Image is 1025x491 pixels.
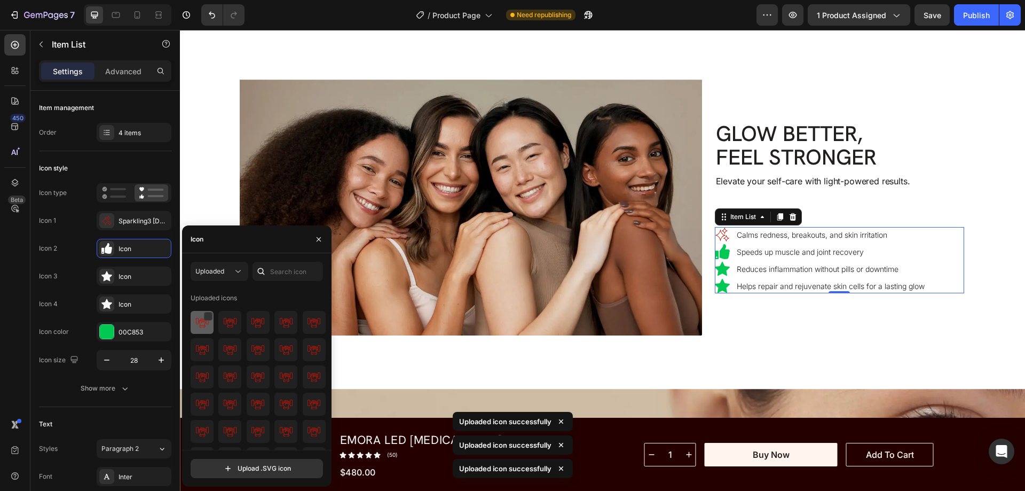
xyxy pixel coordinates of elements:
div: Inter [119,472,169,482]
p: Speeds up muscle and joint recovery [557,216,745,228]
div: Icon color [39,327,69,337]
div: Open Intercom Messenger [989,439,1014,464]
div: Icon [191,235,203,244]
button: Upload .SVG icon [191,459,323,478]
div: 450 [10,114,26,122]
p: WHAT IT SOLVES: [536,176,783,188]
button: Paragraph 2 [97,439,171,458]
div: Icon style [39,163,68,173]
div: Uploaded icons [191,290,237,307]
p: Helps repair and rejuvenate skin cells for a lasting glow [557,251,745,262]
div: Icon [119,244,169,254]
div: Icon type [39,188,67,198]
div: Icon 4 [39,299,58,309]
p: Advanced [105,66,141,77]
div: Icon 2 [39,244,57,253]
p: Settings [53,66,83,77]
div: Publish [963,10,990,21]
div: Icon [119,272,169,282]
p: Uploaded icon successfully [459,463,551,474]
iframe: Design area [180,30,1025,491]
div: 4 items [119,128,169,138]
p: (50) [207,422,218,428]
div: Icon [119,300,169,309]
span: Paragraph 2 [101,444,139,454]
div: Icon 3 [39,271,57,281]
div: $480.00 [159,435,458,450]
button: Save [914,4,950,26]
span: 1 product assigned [817,10,886,21]
h3: Glow Better, Feel Stronger [535,91,719,140]
div: Item management [39,103,94,113]
div: Icon size [39,353,81,368]
div: Upload .SVG icon [223,463,291,474]
button: increment [502,414,516,436]
p: Uploaded icon successfully [459,440,551,450]
div: Sparkling3 [DOMAIN_NAME] gif maker [119,216,169,226]
span: Product Page [432,10,480,21]
button: Publish [954,4,999,26]
input: Search icon [253,262,323,281]
button: Buy Now [525,413,658,437]
div: Item List [548,182,578,192]
div: Undo/Redo [201,4,245,26]
div: 00C853 [119,328,169,337]
p: 7 [70,9,75,21]
div: Text [39,419,52,429]
button: Uploaded [191,262,248,281]
button: Add to cart [666,413,754,437]
button: 1 product assigned [808,4,910,26]
span: Need republishing [517,10,571,20]
span: / [428,10,430,21]
div: Buy Now [573,419,610,431]
img: gempages_570706506870162304-5bee776d-a9bb-4783-8d7a-8cef7f3b3b17.webp [60,49,522,306]
p: Reduces inflammation without pills or downtime [557,233,745,245]
p: Item List [52,38,143,51]
div: Font [39,472,52,481]
div: Order [39,128,57,137]
span: Save [924,11,941,20]
div: Beta [8,196,26,204]
button: decrement [465,414,478,436]
button: 7 [4,4,80,26]
p: Elevate your self-care with light-powered results. [536,145,730,157]
div: Styles [39,444,58,454]
span: Uploaded [195,267,224,275]
div: Show more [81,383,130,394]
input: quantity [478,414,502,436]
p: Calms redness, breakouts, and skin irritation [557,199,745,211]
div: Icon 1 [39,216,56,225]
div: Add to cart [686,419,734,431]
button: Show more [39,379,171,398]
p: Uploaded icon successfully [459,416,551,427]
